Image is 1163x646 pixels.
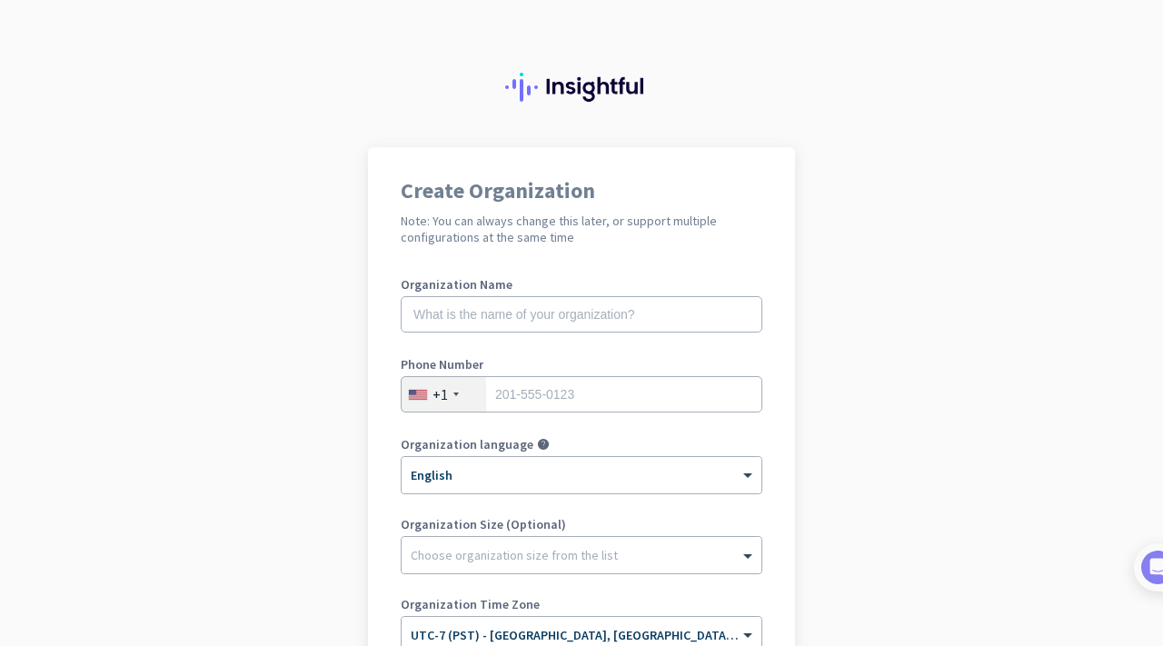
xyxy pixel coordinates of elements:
img: Insightful [505,73,658,102]
h2: Note: You can always change this later, or support multiple configurations at the same time [401,213,762,245]
h1: Create Organization [401,180,762,202]
label: Organization Size (Optional) [401,518,762,531]
input: What is the name of your organization? [401,296,762,333]
input: 201-555-0123 [401,376,762,412]
label: Organization Time Zone [401,598,762,611]
i: help [537,438,550,451]
label: Phone Number [401,358,762,371]
label: Organization Name [401,278,762,291]
div: +1 [432,385,448,403]
label: Organization language [401,438,533,451]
